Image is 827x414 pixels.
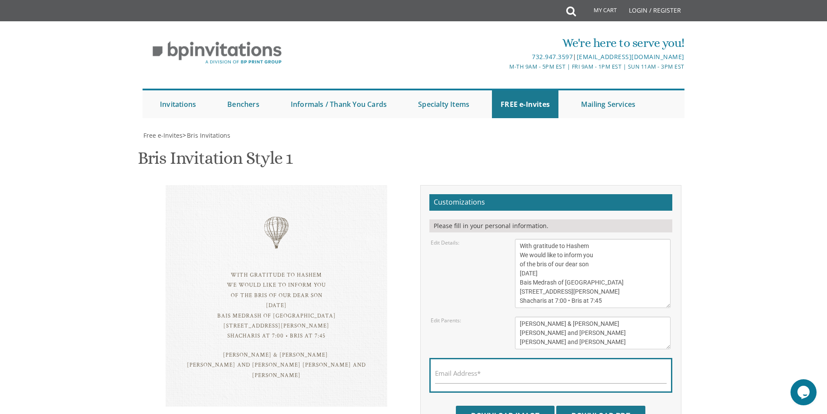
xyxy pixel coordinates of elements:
h1: Bris Invitation Style 1 [138,149,292,174]
div: [PERSON_NAME] & [PERSON_NAME] [PERSON_NAME] and [PERSON_NAME] [PERSON_NAME] and [PERSON_NAME] [183,350,370,381]
a: Invitations [151,90,205,118]
span: > [183,131,230,139]
textarea: [PERSON_NAME] & [PERSON_NAME] [PERSON_NAME] and [PERSON_NAME] [PERSON_NAME] and [PERSON_NAME] [515,317,671,349]
a: [EMAIL_ADDRESS][DOMAIN_NAME] [577,53,684,61]
a: FREE e-Invites [492,90,558,118]
a: 732.947.3597 [532,53,573,61]
a: Free e-Invites [143,131,183,139]
div: With gratitude to Hashem We would like to inform you of the bris of our dear son [DATE] Bais Medr... [183,270,370,341]
a: My Cart [575,1,623,23]
a: Mailing Services [572,90,644,118]
label: Edit Parents: [431,317,461,324]
span: Free e-Invites [143,131,183,139]
div: We're here to serve you! [324,34,684,52]
a: Bris Invitations [186,131,230,139]
div: Please fill in your personal information. [429,219,672,232]
div: M-Th 9am - 5pm EST | Fri 9am - 1pm EST | Sun 11am - 3pm EST [324,62,684,71]
div: | [324,52,684,62]
label: Email Address* [435,369,481,378]
span: Bris Invitations [187,131,230,139]
img: BP Invitation Loft [143,35,292,71]
h2: Customizations [429,194,672,211]
label: Edit Details: [431,239,459,246]
a: Informals / Thank You Cards [282,90,395,118]
a: Specialty Items [409,90,478,118]
iframe: chat widget [790,379,818,405]
a: Benchers [219,90,268,118]
textarea: With gratitude to Hashem We would like to inform you of the bris of our dear son [DATE] Bais Medr... [515,239,671,308]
